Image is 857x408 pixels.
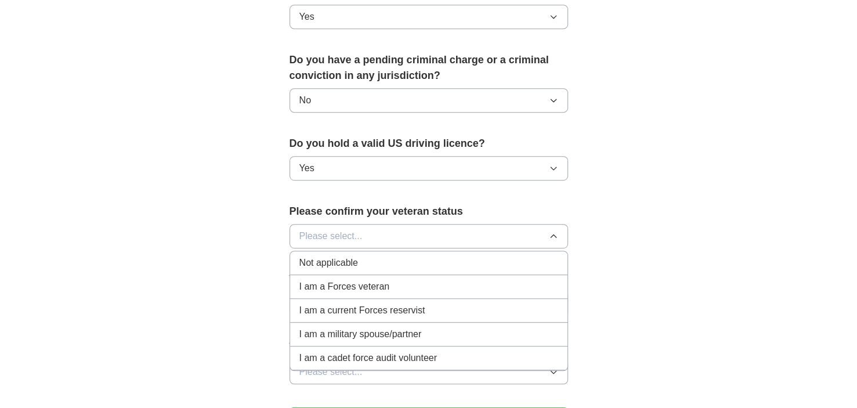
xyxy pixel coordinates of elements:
span: I am a current Forces reservist [299,304,425,317]
label: Do you hold a valid US driving licence? [290,136,568,151]
button: Yes [290,156,568,180]
label: Do you have a pending criminal charge or a criminal conviction in any jurisdiction? [290,52,568,84]
span: I am a cadet force audit volunteer [299,351,437,365]
span: I am a military spouse/partner [299,327,422,341]
span: Yes [299,161,314,175]
button: Yes [290,5,568,29]
span: Please select... [299,229,363,243]
span: I am a Forces veteran [299,280,390,294]
span: Yes [299,10,314,24]
span: No [299,93,311,107]
button: Please select... [290,360,568,384]
label: Please confirm your veteran status [290,204,568,219]
span: Please select... [299,365,363,379]
button: Please select... [290,224,568,248]
span: Not applicable [299,256,358,270]
button: No [290,88,568,113]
